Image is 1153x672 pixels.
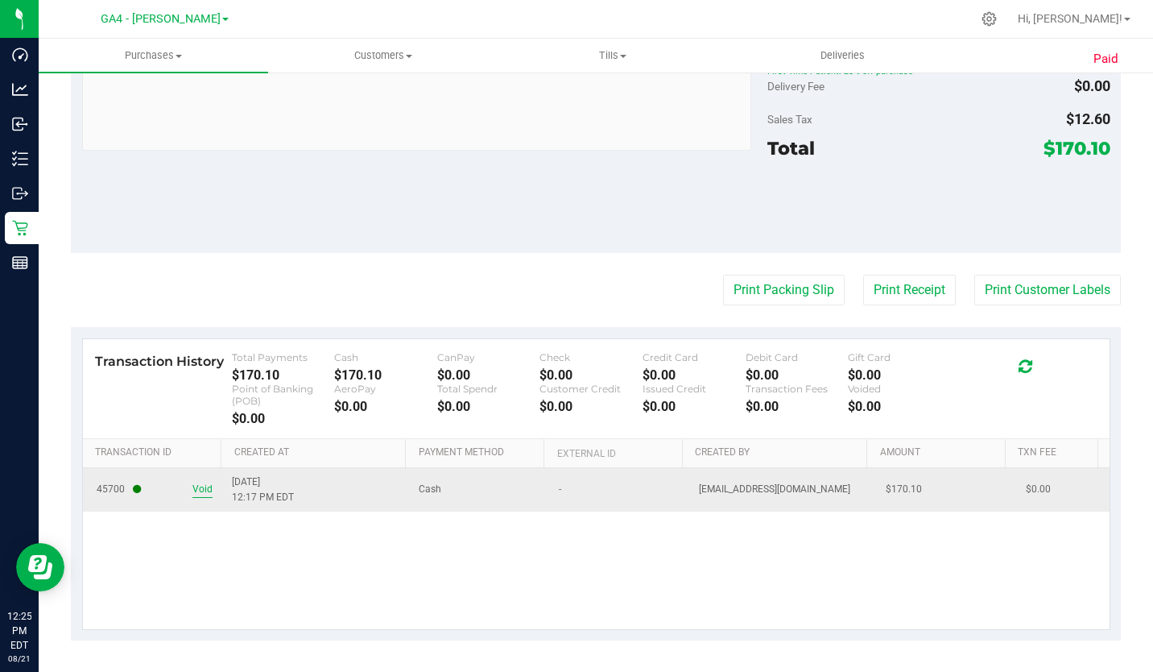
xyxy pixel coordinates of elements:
[12,220,28,236] inline-svg: Retail
[767,80,824,93] span: Delivery Fee
[1018,12,1122,25] span: Hi, [PERSON_NAME]!
[539,383,643,395] div: Customer Credit
[886,482,922,497] span: $170.10
[16,543,64,591] iframe: Resource center
[334,351,437,363] div: Cash
[232,351,335,363] div: Total Payments
[39,48,268,63] span: Purchases
[268,39,498,73] a: Customers
[1026,482,1051,497] span: $0.00
[728,39,957,73] a: Deliveries
[95,446,215,459] a: Transaction ID
[232,383,335,407] div: Point of Banking (POB)
[974,275,1121,305] button: Print Customer Labels
[863,275,956,305] button: Print Receipt
[767,66,1110,77] span: First Time Patient: 25% off purchase
[12,255,28,271] inline-svg: Reports
[419,482,441,497] span: Cash
[539,351,643,363] div: Check
[97,482,141,497] span: 45700
[880,446,999,459] a: Amount
[269,48,497,63] span: Customers
[848,367,951,383] div: $0.00
[767,113,812,126] span: Sales Tax
[232,367,335,383] div: $170.10
[979,11,999,27] div: Manage settings
[437,383,540,395] div: Total Spendr
[767,137,815,160] span: Total
[7,653,31,665] p: 08/21
[232,411,335,426] div: $0.00
[192,482,213,497] span: Void
[746,383,849,395] div: Transaction Fees
[695,446,860,459] a: Created By
[848,383,951,395] div: Voided
[643,351,746,363] div: Credit Card
[746,399,849,414] div: $0.00
[437,367,540,383] div: $0.00
[12,116,28,132] inline-svg: Inbound
[334,367,437,383] div: $170.10
[12,151,28,167] inline-svg: Inventory
[234,446,399,459] a: Created At
[643,399,746,414] div: $0.00
[437,351,540,363] div: CanPay
[419,446,538,459] a: Payment Method
[12,47,28,63] inline-svg: Dashboard
[643,383,746,395] div: Issued Credit
[1093,50,1118,68] span: Paid
[7,609,31,653] p: 12:25 PM EDT
[12,81,28,97] inline-svg: Analytics
[848,399,951,414] div: $0.00
[799,48,886,63] span: Deliveries
[334,399,437,414] div: $0.00
[39,39,268,73] a: Purchases
[1074,77,1110,94] span: $0.00
[699,482,850,497] span: [EMAIL_ADDRESS][DOMAIN_NAME]
[1043,137,1110,160] span: $170.10
[1018,446,1091,459] a: Txn Fee
[643,367,746,383] div: $0.00
[437,399,540,414] div: $0.00
[232,475,294,505] span: [DATE] 12:17 PM EDT
[539,399,643,414] div: $0.00
[848,351,951,363] div: Gift Card
[559,482,561,497] span: -
[101,12,221,26] span: GA4 - [PERSON_NAME]
[723,275,845,305] button: Print Packing Slip
[499,48,727,63] span: Tills
[746,367,849,383] div: $0.00
[1066,110,1110,127] span: $12.60
[498,39,728,73] a: Tills
[334,383,437,395] div: AeroPay
[12,185,28,201] inline-svg: Outbound
[543,439,682,468] th: External ID
[539,367,643,383] div: $0.00
[746,351,849,363] div: Debit Card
